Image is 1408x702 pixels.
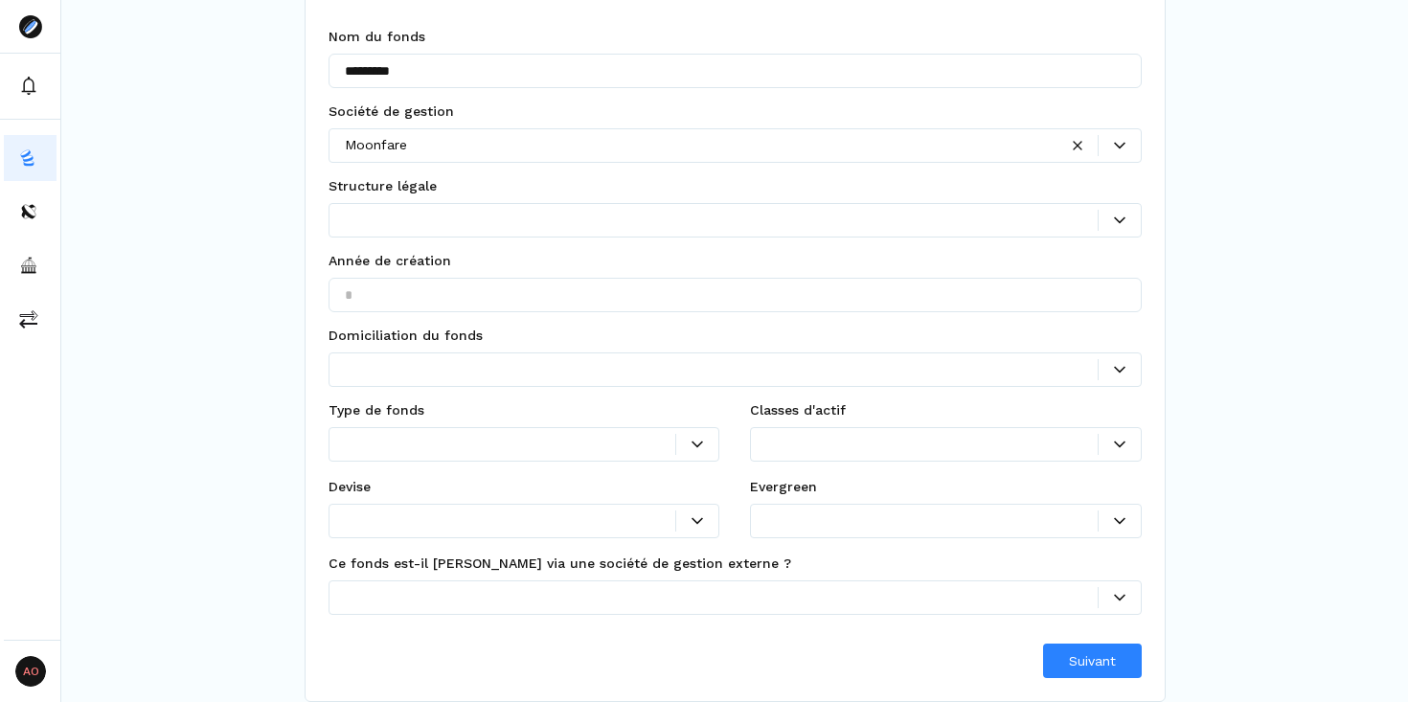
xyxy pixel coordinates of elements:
[329,400,424,419] span: Type de fonds
[329,477,371,496] span: Devise
[15,656,46,687] span: AO
[19,309,38,328] img: commissions
[1043,644,1142,678] button: Suivant
[750,477,817,496] span: Evergreen
[329,554,791,573] span: Ce fonds est-il [PERSON_NAME] via une société de gestion externe ?
[4,189,57,235] button: distributors
[19,256,38,275] img: asset-managers
[329,176,437,195] span: Structure légale
[1069,651,1116,671] span: Suivant
[19,148,38,168] img: funds
[329,27,425,46] span: Nom du fonds
[329,102,454,121] span: Société de gestion
[4,135,57,181] button: funds
[329,251,451,270] span: Année de création
[329,326,483,345] span: Domiciliation du fonds
[19,202,38,221] img: distributors
[4,296,57,342] button: commissions
[750,400,846,419] span: Classes d'actif
[4,242,57,288] button: asset-managers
